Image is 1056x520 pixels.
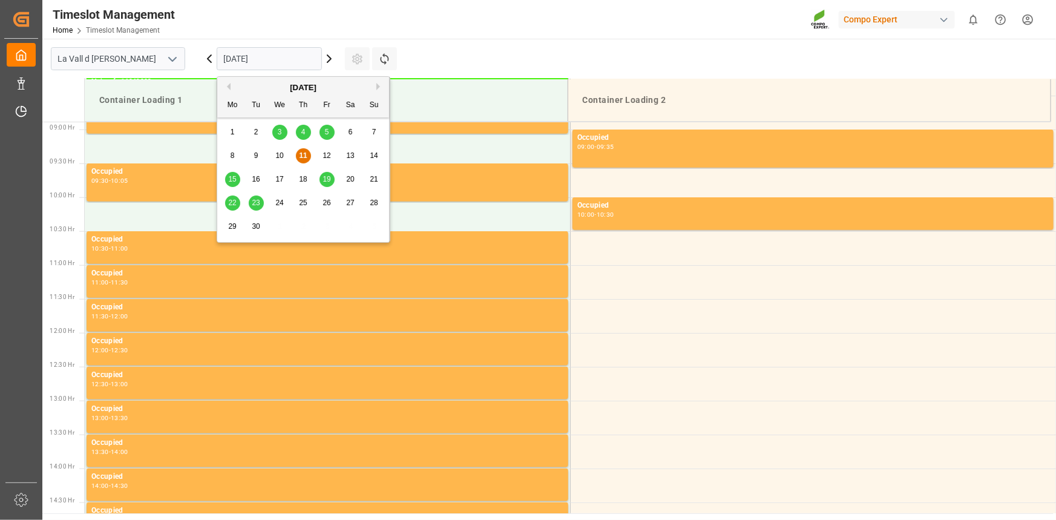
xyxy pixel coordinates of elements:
[376,83,384,90] button: Next Month
[50,158,74,165] span: 09:30 Hr
[367,172,382,187] div: Choose Sunday, September 21st, 2025
[578,89,1041,111] div: Container Loading 2
[839,11,955,28] div: Compo Expert
[272,125,287,140] div: Choose Wednesday, September 3rd, 2025
[50,361,74,368] span: 12:30 Hr
[577,200,1049,212] div: Occupied
[296,125,311,140] div: Choose Thursday, September 4th, 2025
[91,246,109,251] div: 10:30
[249,148,264,163] div: Choose Tuesday, September 9th, 2025
[91,415,109,421] div: 13:00
[343,172,358,187] div: Choose Saturday, September 20th, 2025
[839,8,960,31] button: Compo Expert
[217,47,322,70] input: DD.MM.YYYY
[349,128,353,136] span: 6
[346,199,354,207] span: 27
[320,172,335,187] div: Choose Friday, September 19th, 2025
[91,449,109,455] div: 13:30
[221,120,386,239] div: month 2025-09
[91,403,563,415] div: Occupied
[252,222,260,231] span: 30
[249,196,264,211] div: Choose Tuesday, September 23rd, 2025
[343,196,358,211] div: Choose Saturday, September 27th, 2025
[111,280,128,285] div: 11:30
[346,175,354,183] span: 20
[91,381,109,387] div: 12:30
[254,128,258,136] span: 2
[254,151,258,160] span: 9
[228,199,236,207] span: 22
[346,151,354,160] span: 13
[91,234,563,246] div: Occupied
[320,98,335,113] div: Fr
[275,175,283,183] span: 17
[225,172,240,187] div: Choose Monday, September 15th, 2025
[301,128,306,136] span: 4
[111,347,128,353] div: 12:30
[597,144,614,150] div: 09:35
[53,26,73,35] a: Home
[217,82,389,94] div: [DATE]
[91,301,563,314] div: Occupied
[223,83,231,90] button: Previous Month
[50,192,74,199] span: 10:00 Hr
[299,199,307,207] span: 25
[960,6,987,33] button: show 0 new notifications
[109,483,111,489] div: -
[50,226,74,232] span: 10:30 Hr
[50,294,74,300] span: 11:30 Hr
[577,132,1049,144] div: Occupied
[109,280,111,285] div: -
[111,381,128,387] div: 13:00
[811,9,830,30] img: Screenshot%202023-09-29%20at%2010.02.21.png_1712312052.png
[111,483,128,489] div: 14:30
[228,222,236,231] span: 29
[296,98,311,113] div: Th
[577,212,595,217] div: 10:00
[225,98,240,113] div: Mo
[91,335,563,347] div: Occupied
[296,148,311,163] div: Choose Thursday, September 11th, 2025
[320,125,335,140] div: Choose Friday, September 5th, 2025
[595,212,597,217] div: -
[249,172,264,187] div: Choose Tuesday, September 16th, 2025
[278,128,282,136] span: 3
[91,268,563,280] div: Occupied
[91,505,563,517] div: Occupied
[51,47,185,70] input: Type to search/select
[577,144,595,150] div: 09:00
[370,199,378,207] span: 28
[323,199,330,207] span: 26
[228,175,236,183] span: 15
[91,178,109,183] div: 09:30
[597,212,614,217] div: 10:30
[323,175,330,183] span: 19
[370,151,378,160] span: 14
[91,483,109,489] div: 14:00
[50,497,74,504] span: 14:30 Hr
[109,347,111,353] div: -
[367,98,382,113] div: Su
[91,280,109,285] div: 11:00
[91,369,563,381] div: Occupied
[111,178,128,183] div: 10:05
[50,395,74,402] span: 13:00 Hr
[320,196,335,211] div: Choose Friday, September 26th, 2025
[50,260,74,266] span: 11:00 Hr
[50,124,74,131] span: 09:00 Hr
[225,125,240,140] div: Choose Monday, September 1st, 2025
[252,199,260,207] span: 23
[249,98,264,113] div: Tu
[91,314,109,319] div: 11:30
[987,6,1014,33] button: Help Center
[111,246,128,251] div: 11:00
[272,196,287,211] div: Choose Wednesday, September 24th, 2025
[94,89,558,111] div: Container Loading 1
[109,415,111,421] div: -
[367,196,382,211] div: Choose Sunday, September 28th, 2025
[91,471,563,483] div: Occupied
[275,151,283,160] span: 10
[595,144,597,150] div: -
[299,175,307,183] span: 18
[325,128,329,136] span: 5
